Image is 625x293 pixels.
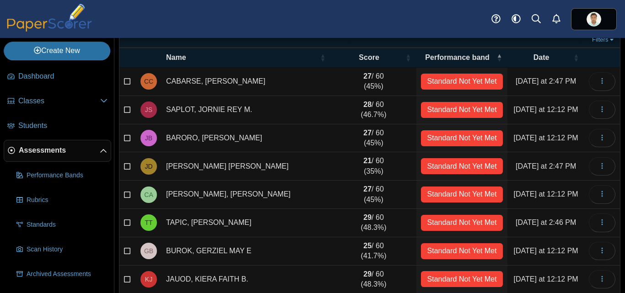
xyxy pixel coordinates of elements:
[421,74,503,90] div: Standard Not Yet Met
[4,140,111,162] a: Assessments
[162,181,331,209] td: [PERSON_NAME], [PERSON_NAME]
[363,101,372,108] b: 28
[546,9,566,29] a: Alerts
[13,214,111,236] a: Standards
[145,163,152,170] span: JOHN JAIME L. DABLO
[514,190,578,198] time: Aug 22, 2025 at 12:12 PM
[4,42,110,60] a: Create New
[363,185,372,193] b: 27
[421,243,503,259] div: Standard Not Yet Met
[162,237,331,266] td: BUROK, GERZIEL MAY E
[4,66,111,88] a: Dashboard
[162,152,331,181] td: [PERSON_NAME] [PERSON_NAME]
[331,209,416,237] td: / 60 (48.3%)
[144,248,153,254] span: GERZIEL MAY E BUROK
[4,115,111,137] a: Students
[320,48,325,67] span: Name : Activate to sort
[421,102,503,118] div: Standard Not Yet Met
[514,247,578,255] time: Aug 22, 2025 at 12:12 PM
[421,186,503,202] div: Standard Not Yet Met
[363,157,372,165] b: 21
[421,130,503,146] div: Standard Not Yet Met
[363,213,372,221] b: 29
[359,53,379,61] span: Score
[18,96,100,106] span: Classes
[331,68,416,96] td: / 60 (45%)
[27,270,108,279] span: Archived Assessments
[4,4,95,32] img: PaperScorer
[516,77,576,85] time: Aug 26, 2025 at 2:47 PM
[162,124,331,153] td: BARORO, [PERSON_NAME]
[421,158,503,174] div: Standard Not Yet Met
[13,263,111,285] a: Archived Assessments
[4,25,95,33] a: PaperScorer
[533,53,550,61] span: Date
[145,276,152,282] span: KIERA FAITH B. JAUOD
[363,72,372,80] b: 27
[425,53,489,61] span: Performance band
[166,53,186,61] span: Name
[514,275,578,283] time: Aug 22, 2025 at 12:12 PM
[162,209,331,237] td: TAPIC, [PERSON_NAME]
[331,237,416,266] td: / 60 (41.7%)
[496,48,502,67] span: Performance band : Activate to invert sorting
[27,196,108,205] span: Rubrics
[162,96,331,124] td: SAPLOT, JORNIE REY M.
[571,8,617,30] a: ps.qM1w65xjLpOGVUdR
[27,245,108,254] span: Scan History
[331,152,416,181] td: / 60 (35%)
[514,134,578,142] time: Aug 22, 2025 at 12:12 PM
[145,135,152,141] span: JESLER BARORO
[144,78,153,85] span: CAINE ARLIE CABARSE
[421,271,503,287] div: Standard Not Yet Met
[18,71,108,81] span: Dashboard
[331,181,416,209] td: / 60 (45%)
[421,215,503,231] div: Standard Not Yet Met
[363,270,372,278] b: 29
[18,121,108,131] span: Students
[516,218,576,226] time: Aug 26, 2025 at 2:46 PM
[162,68,331,96] td: CABARSE, [PERSON_NAME]
[331,96,416,124] td: / 60 (46.7%)
[516,162,576,170] time: Aug 26, 2025 at 2:47 PM
[587,12,601,27] span: adonis maynard pilongo
[331,124,416,153] td: / 60 (45%)
[363,242,372,250] b: 25
[19,145,100,155] span: Assessments
[587,12,601,27] img: ps.qM1w65xjLpOGVUdR
[514,106,578,113] time: Aug 22, 2025 at 12:12 PM
[13,165,111,186] a: Performance Bands
[27,220,108,229] span: Standards
[4,91,111,112] a: Classes
[573,48,579,67] span: Date : Activate to sort
[27,171,108,180] span: Performance Bands
[145,219,152,226] span: TJ Q. TAPIC
[13,239,111,261] a: Scan History
[13,189,111,211] a: Rubrics
[590,35,618,44] a: Filters
[144,192,153,198] span: CATHLYNNE ROSE M. ALVARADO
[405,48,411,67] span: Score : Activate to sort
[363,129,372,137] b: 27
[145,107,152,113] span: JORNIE REY M. SAPLOT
